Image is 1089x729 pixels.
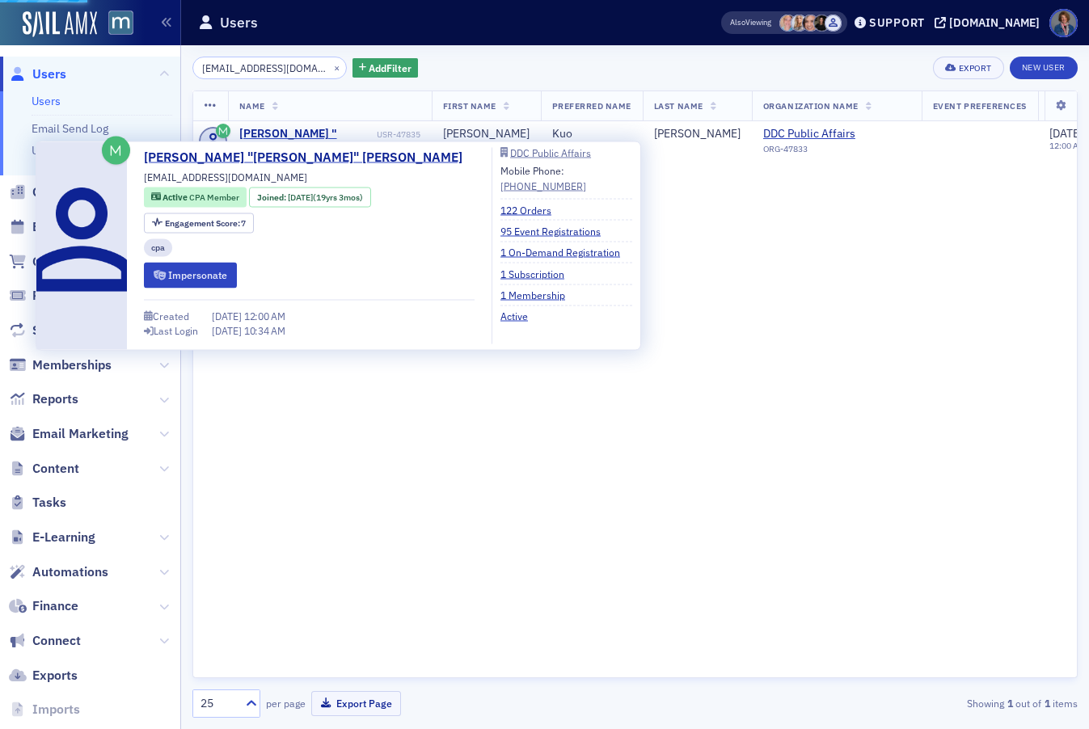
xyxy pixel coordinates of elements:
[813,15,830,32] span: Lauren McDonough
[32,322,112,339] span: Subscriptions
[552,127,631,141] div: Kuo
[32,65,66,83] span: Users
[165,218,247,227] div: 7
[377,129,420,140] div: USR-47835
[212,324,244,337] span: [DATE]
[220,13,258,32] h1: Users
[212,310,244,322] span: [DATE]
[23,11,97,37] img: SailAMX
[249,188,370,208] div: Joined: 2006-06-15 00:00:00
[510,148,591,157] div: DDC Public Affairs
[32,253,72,271] span: Orders
[9,65,66,83] a: Users
[32,460,79,478] span: Content
[443,127,530,141] div: [PERSON_NAME]
[791,15,808,32] span: Emily Trott
[153,312,189,321] div: Created
[32,94,61,108] a: Users
[330,60,344,74] button: ×
[9,253,72,271] a: Orders
[108,11,133,36] img: SailAMX
[1049,9,1078,37] span: Profile
[32,287,111,305] span: Registrations
[165,217,242,228] span: Engagement Score :
[144,188,247,208] div: Active: Active: CPA Member
[144,238,172,257] div: cpa
[239,100,265,112] span: Name
[32,425,129,443] span: Email Marketing
[500,148,632,158] a: DDC Public Affairs
[288,191,363,204] div: (19yrs 3mos)
[32,563,108,581] span: Automations
[654,127,741,141] div: [PERSON_NAME]
[500,202,563,217] a: 122 Orders
[9,287,111,305] a: Registrations
[288,191,313,202] span: [DATE]
[1041,696,1053,710] strong: 1
[244,310,285,322] span: 12:00 AM
[9,632,81,650] a: Connect
[257,191,288,204] span: Joined :
[654,100,703,112] span: Last Name
[9,390,78,408] a: Reports
[500,266,576,280] a: 1 Subscription
[730,17,771,28] span: Viewing
[779,15,796,32] span: Dee Sullivan
[552,100,631,112] span: Preferred Name
[200,695,236,712] div: 25
[1049,140,1086,151] time: 12:00 AM
[763,100,859,112] span: Organization Name
[500,178,586,192] a: [PHONE_NUMBER]
[763,127,910,141] a: DDC Public Affairs
[933,57,1003,79] button: Export
[1049,126,1083,141] span: [DATE]
[9,701,80,718] a: Imports
[163,192,189,203] span: Active
[266,696,306,710] label: per page
[32,143,120,158] a: User Custom CPE
[144,263,237,288] button: Impersonate
[311,691,401,716] button: Export Page
[32,529,95,546] span: E-Learning
[500,288,577,302] a: 1 Membership
[144,213,254,233] div: Engagement Score: 7
[32,218,140,236] span: Events & Products
[151,191,239,204] a: Active CPA Member
[9,322,112,339] a: Subscriptions
[32,121,108,136] a: Email Send Log
[500,163,586,193] div: Mobile Phone:
[144,148,475,167] a: [PERSON_NAME] "[PERSON_NAME]" [PERSON_NAME]
[1010,57,1078,79] a: New User
[825,15,842,32] span: Justin Chase
[32,632,81,650] span: Connect
[352,58,419,78] button: AddFilter
[959,64,992,73] div: Export
[9,425,129,443] a: Email Marketing
[9,183,114,201] a: Organizations
[443,100,496,112] span: First Name
[239,127,374,170] div: [PERSON_NAME] "[PERSON_NAME]" [PERSON_NAME]
[869,15,925,30] div: Support
[794,696,1078,710] div: Showing out of items
[9,563,108,581] a: Automations
[32,356,112,374] span: Memberships
[9,356,112,374] a: Memberships
[97,11,133,38] a: View Homepage
[32,667,78,685] span: Exports
[763,144,910,160] div: ORG-47833
[9,460,79,478] a: Content
[32,701,80,718] span: Imports
[500,223,613,238] a: 95 Event Registrations
[1004,696,1015,710] strong: 1
[144,170,307,184] span: [EMAIL_ADDRESS][DOMAIN_NAME]
[949,15,1040,30] div: [DOMAIN_NAME]
[730,17,745,27] div: Also
[192,57,347,79] input: Search…
[154,327,198,335] div: Last Login
[500,245,632,259] a: 1 On-Demand Registration
[9,529,95,546] a: E-Learning
[32,390,78,408] span: Reports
